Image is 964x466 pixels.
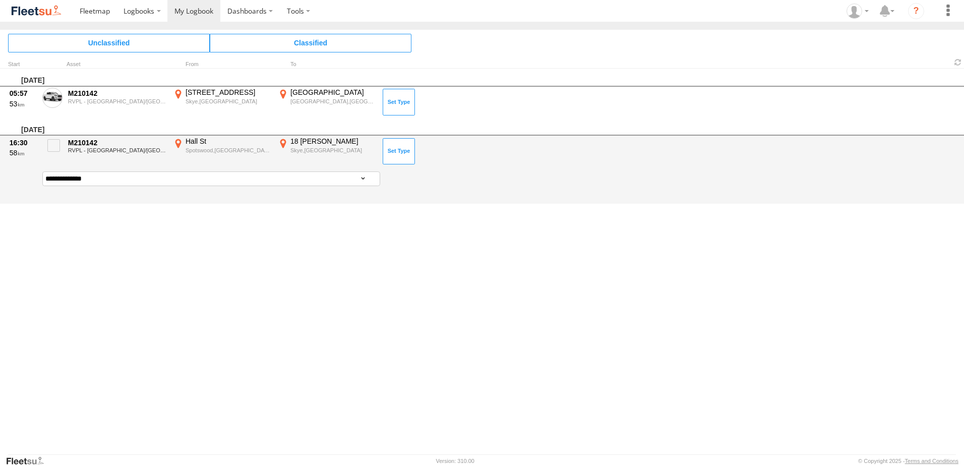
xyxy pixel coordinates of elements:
div: 05:57 [10,89,37,98]
div: 58 [10,148,37,157]
label: Click to View Event Location [276,88,377,117]
div: 18 [PERSON_NAME] [290,137,376,146]
div: Skye,[GEOGRAPHIC_DATA] [290,147,376,154]
label: Click to View Event Location [171,88,272,117]
div: Click to Sort [8,62,38,67]
div: To [276,62,377,67]
div: © Copyright 2025 - [858,458,958,464]
div: [STREET_ADDRESS] [186,88,271,97]
label: Click to View Event Location [276,137,377,166]
div: [GEOGRAPHIC_DATA],[GEOGRAPHIC_DATA] [290,98,376,105]
a: Terms and Conditions [905,458,958,464]
div: Spotswood,[GEOGRAPHIC_DATA] [186,147,271,154]
span: Click to view Unclassified Trips [8,34,210,52]
div: M210142 [68,89,166,98]
div: RVPL - [GEOGRAPHIC_DATA]/[GEOGRAPHIC_DATA]/[GEOGRAPHIC_DATA] [68,98,166,104]
button: Click to Set [383,89,415,115]
div: Asset [67,62,167,67]
div: M210142 [68,138,166,147]
div: Anthony Winton [843,4,872,19]
div: Skye,[GEOGRAPHIC_DATA] [186,98,271,105]
a: Visit our Website [6,456,52,466]
label: Click to View Event Location [171,137,272,166]
div: 53 [10,99,37,108]
i: ? [908,3,924,19]
img: fleetsu-logo-horizontal.svg [10,4,63,18]
div: From [171,62,272,67]
span: Refresh [952,57,964,67]
div: 16:30 [10,138,37,147]
div: RVPL - [GEOGRAPHIC_DATA]/[GEOGRAPHIC_DATA]/[GEOGRAPHIC_DATA] [68,147,166,153]
span: Click to view Classified Trips [210,34,411,52]
div: Version: 310.00 [436,458,474,464]
button: Click to Set [383,138,415,164]
div: [GEOGRAPHIC_DATA] [290,88,376,97]
div: Hall St [186,137,271,146]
